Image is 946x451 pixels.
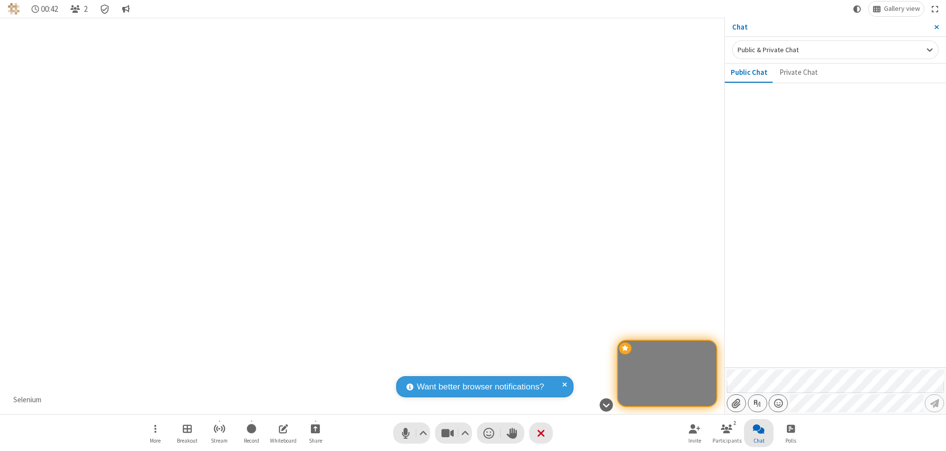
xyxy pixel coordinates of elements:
[177,438,198,444] span: Breakout
[118,1,134,16] button: Conversation
[236,419,266,447] button: Start recording
[884,5,920,13] span: Gallery view
[869,1,924,16] button: Change layout
[712,438,742,444] span: Participants
[688,438,701,444] span: Invite
[769,394,788,412] button: Open menu
[459,422,472,444] button: Video setting
[269,419,298,447] button: Open shared whiteboard
[748,394,767,412] button: Show formatting
[477,422,501,444] button: Send a reaction
[927,18,946,36] button: Close sidebar
[680,419,709,447] button: Invite participants (⌘+Shift+I)
[393,422,430,444] button: Mute (⌘+Shift+A)
[774,64,824,82] button: Private Chat
[270,438,297,444] span: Whiteboard
[10,394,45,406] div: Selenium
[204,419,234,447] button: Start streaming
[140,419,170,447] button: Open menu
[417,422,430,444] button: Audio settings
[785,438,796,444] span: Polls
[172,419,202,447] button: Manage Breakout Rooms
[529,422,553,444] button: End or leave meeting
[84,4,88,14] span: 2
[435,422,472,444] button: Stop video (⌘+Shift+V)
[744,419,774,447] button: Close chat
[417,381,544,393] span: Want better browser notifications?
[28,1,63,16] div: Timer
[501,422,524,444] button: Raise hand
[738,45,799,54] span: Public & Private Chat
[596,393,616,417] button: Hide
[732,22,927,33] p: Chat
[96,1,114,16] div: Meeting details Encryption enabled
[753,438,765,444] span: Chat
[849,1,865,16] button: Using system theme
[211,438,228,444] span: Stream
[725,64,774,82] button: Public Chat
[301,419,330,447] button: Start sharing
[150,438,161,444] span: More
[925,394,944,412] button: Send message
[66,1,92,16] button: Open participant list
[244,438,259,444] span: Record
[776,419,806,447] button: Open poll
[712,419,742,447] button: Open participant list
[8,3,20,15] img: QA Selenium DO NOT DELETE OR CHANGE
[928,1,943,16] button: Fullscreen
[731,419,739,427] div: 2
[309,438,322,444] span: Share
[41,4,58,14] span: 00:42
